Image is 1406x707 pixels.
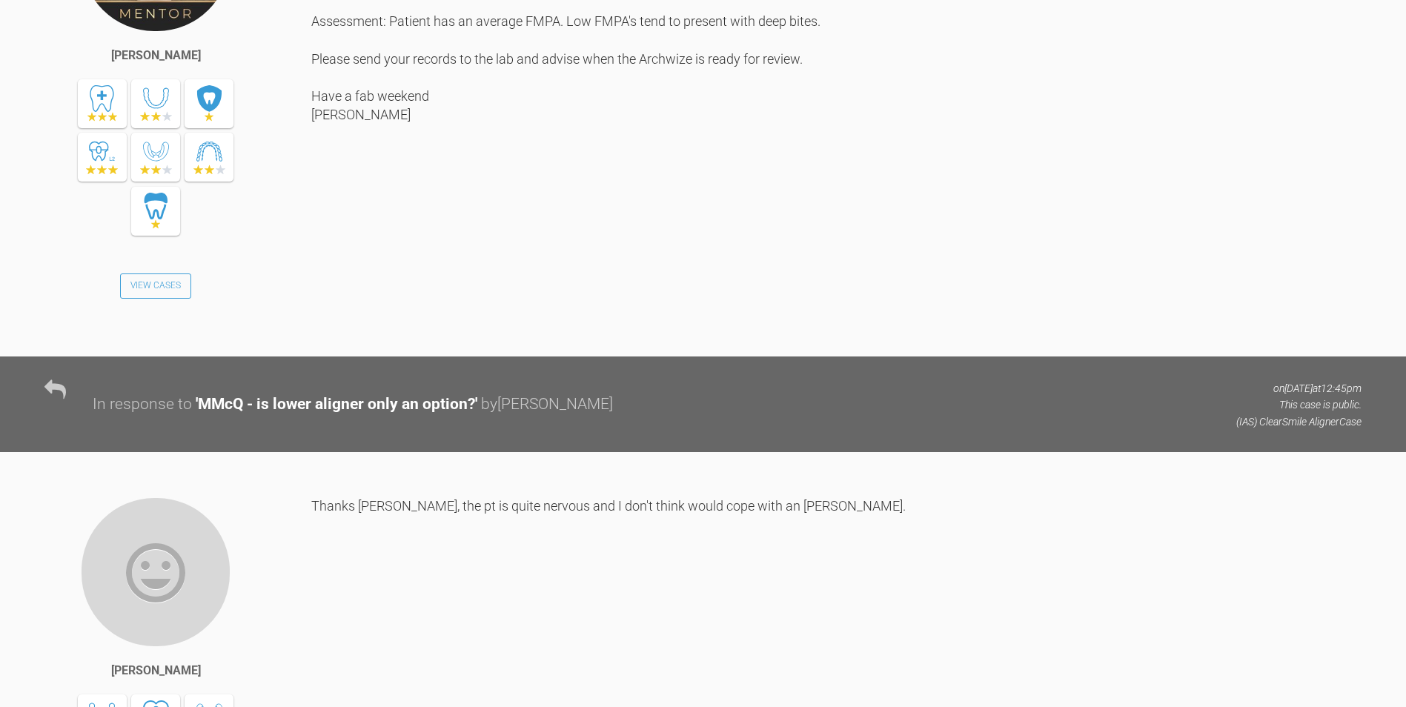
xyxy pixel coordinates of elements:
a: View Cases [120,273,191,299]
div: ' MMcQ - is lower aligner only an option? ' [196,392,477,417]
p: on [DATE] at 12:45pm [1236,380,1362,396]
p: This case is public. [1236,396,1362,413]
div: by [PERSON_NAME] [481,392,613,417]
div: [PERSON_NAME] [111,46,201,65]
p: (IAS) ClearSmile Aligner Case [1236,414,1362,430]
img: Gavin Maguire [80,497,231,648]
div: [PERSON_NAME] [111,661,201,680]
div: In response to [93,392,192,417]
